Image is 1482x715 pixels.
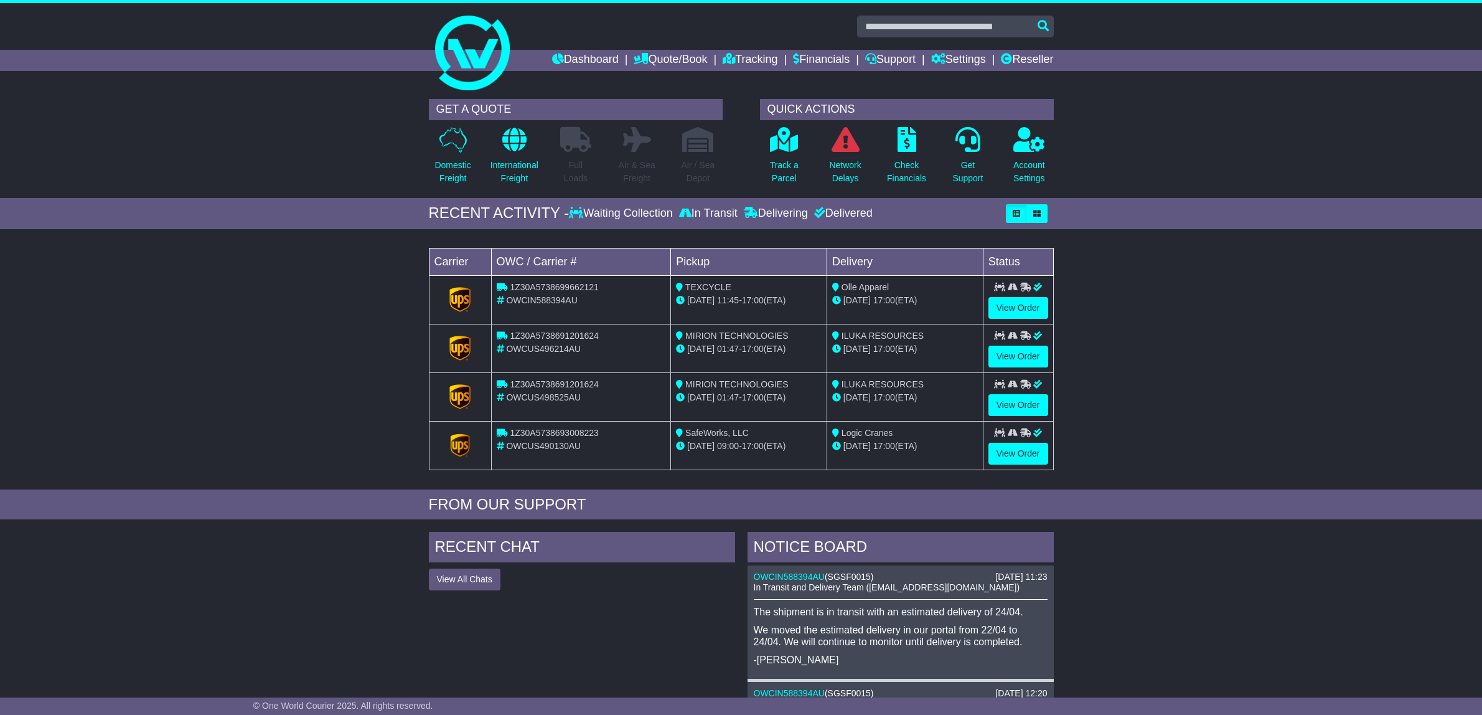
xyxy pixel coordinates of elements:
a: OWCIN588394AU [754,688,825,698]
p: International Freight [490,159,538,185]
span: 09:00 [717,441,739,451]
span: [DATE] [843,441,871,451]
p: Track a Parcel [770,159,799,185]
td: Pickup [671,248,827,275]
span: © One World Courier 2025. All rights reserved. [253,701,433,711]
div: RECENT CHAT [429,532,735,566]
span: MIRION TECHNOLOGIES [685,379,788,389]
p: The shipment is in transit with an estimated delivery of 24/04. [754,606,1048,618]
span: OWCUS490130AU [506,441,581,451]
div: - (ETA) [676,343,822,356]
a: Quote/Book [634,50,707,71]
p: Check Financials [887,159,926,185]
span: 1Z30A5738699662121 [510,282,598,292]
a: AccountSettings [1013,126,1046,192]
span: [DATE] [687,344,715,354]
div: (ETA) [832,391,978,404]
span: 1Z30A5738691201624 [510,379,598,389]
div: (ETA) [832,440,978,453]
span: 1Z30A5738691201624 [510,331,598,341]
a: View Order [988,394,1048,416]
p: We moved the estimated delivery in our portal from 22/04 to 24/04. We will continue to monitor un... [754,624,1048,648]
span: 11:45 [717,295,739,305]
a: Tracking [723,50,777,71]
span: 1Z30A5738693008223 [510,428,598,438]
div: FROM OUR SUPPORT [429,496,1054,514]
div: QUICK ACTIONS [760,99,1054,120]
img: GetCarrierServiceLogo [449,384,471,409]
p: Account Settings [1013,159,1045,185]
div: - (ETA) [676,294,822,307]
a: View Order [988,297,1048,319]
span: SafeWorks, LLC [685,428,749,438]
a: Dashboard [552,50,619,71]
a: OWCIN588394AU [754,572,825,582]
span: 17:00 [873,392,895,402]
span: 01:47 [717,344,739,354]
span: [DATE] [687,392,715,402]
a: Track aParcel [769,126,799,192]
span: ILUKA RESOURCES [842,331,924,341]
div: [DATE] 12:20 [995,688,1047,699]
span: 17:00 [742,392,764,402]
a: Financials [793,50,850,71]
div: - (ETA) [676,440,822,453]
span: 17:00 [873,344,895,354]
a: DomesticFreight [434,126,471,192]
a: Reseller [1001,50,1053,71]
span: MIRION TECHNOLOGIES [685,331,788,341]
button: View All Chats [429,569,500,590]
span: [DATE] [843,392,871,402]
a: NetworkDelays [828,126,861,192]
a: GetSupport [952,126,983,192]
span: 17:00 [873,441,895,451]
span: Logic Cranes [842,428,893,438]
span: 01:47 [717,392,739,402]
a: Support [865,50,916,71]
span: [DATE] [843,344,871,354]
span: Olle Apparel [842,282,889,292]
span: 17:00 [742,344,764,354]
div: (ETA) [832,343,978,356]
td: Carrier [429,248,491,275]
img: UPS.png [448,433,472,458]
span: 17:00 [873,295,895,305]
td: OWC / Carrier # [491,248,671,275]
span: OWCIN588394AU [506,295,577,305]
span: 17:00 [742,295,764,305]
span: OWCUS498525AU [506,392,581,402]
span: [DATE] [687,441,715,451]
td: Status [983,248,1053,275]
div: GET A QUOTE [429,99,723,120]
p: Get Support [952,159,983,185]
div: NOTICE BOARD [748,532,1054,566]
a: View Order [988,443,1048,465]
div: ( ) [754,688,1048,699]
div: In Transit [676,207,741,220]
a: Settings [931,50,986,71]
div: Delivering [741,207,811,220]
span: In Transit and Delivery Team ([EMAIL_ADDRESS][DOMAIN_NAME]) [754,582,1020,592]
div: Waiting Collection [569,207,675,220]
span: TEXCYCLE [685,282,731,292]
span: OWCUS496214AU [506,344,581,354]
span: [DATE] [687,295,715,305]
p: Network Delays [829,159,861,185]
img: GetCarrierServiceLogo [449,287,471,312]
a: CheckFinancials [886,126,927,192]
span: SGSF0015 [828,572,871,582]
span: [DATE] [843,295,871,305]
a: InternationalFreight [490,126,539,192]
p: -[PERSON_NAME] [754,654,1048,666]
div: - (ETA) [676,391,822,404]
div: ( ) [754,572,1048,582]
p: Full Loads [560,159,591,185]
td: Delivery [827,248,983,275]
p: Air & Sea Freight [619,159,655,185]
a: View Order [988,346,1048,367]
span: ILUKA RESOURCES [842,379,924,389]
span: 17:00 [742,441,764,451]
div: Delivered [811,207,873,220]
img: GetCarrierServiceLogo [449,336,471,361]
div: (ETA) [832,294,978,307]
